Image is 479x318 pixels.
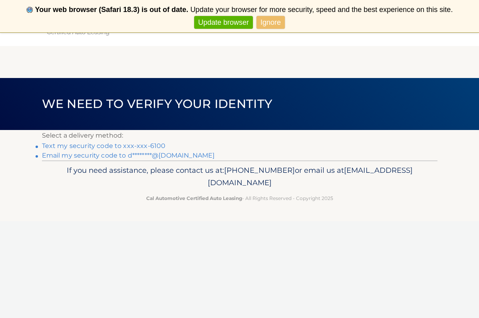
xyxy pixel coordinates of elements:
span: [PHONE_NUMBER] [224,166,295,175]
a: Email my security code to d********@[DOMAIN_NAME] [42,152,215,159]
strong: Cal Automotive Certified Auto Leasing [146,195,242,201]
p: If you need assistance, please contact us at: or email us at [47,164,432,190]
a: Text my security code to xxx-xxx-6100 [42,142,166,150]
span: We need to verify your identity [42,96,272,111]
p: - All Rights Reserved - Copyright 2025 [47,194,432,202]
b: Your web browser (Safari 18.3) is out of date. [35,6,189,14]
p: Select a delivery method: [42,130,437,141]
span: Update your browser for more security, speed and the best experience on this site. [190,6,453,14]
a: Update browser [194,16,253,29]
a: Ignore [256,16,285,29]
